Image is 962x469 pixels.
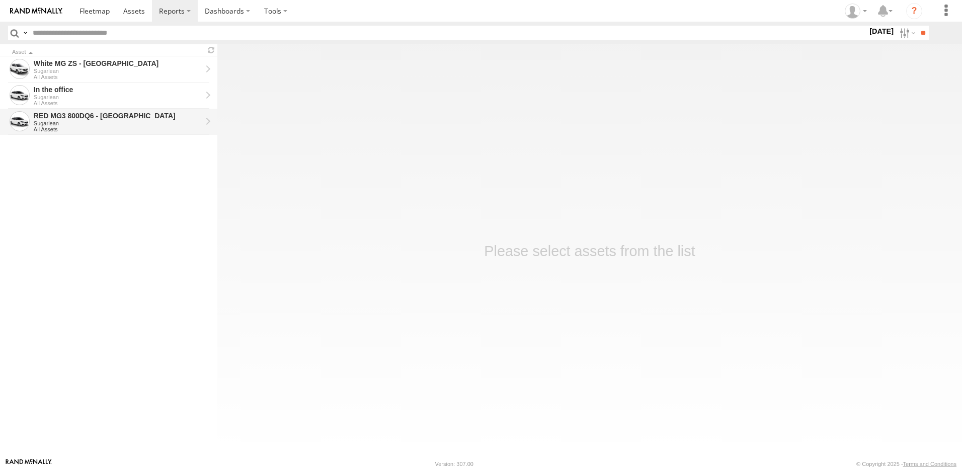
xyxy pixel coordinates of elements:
[21,26,29,40] label: Search Query
[34,74,202,80] div: All Assets
[867,26,896,37] label: [DATE]
[12,50,201,55] div: Click to Sort
[841,4,870,19] div: Yiannis Kaplandis
[34,126,202,132] div: All Assets
[856,461,956,467] div: © Copyright 2025 -
[903,461,956,467] a: Terms and Conditions
[10,8,62,15] img: rand-logo.svg
[205,45,217,55] span: Refresh
[6,459,52,469] a: Visit our Website
[34,100,202,106] div: All Assets
[34,68,202,74] div: Sugarlean
[34,94,202,100] div: Sugarlean
[34,120,202,126] div: Sugarlean
[435,461,473,467] div: Version: 307.00
[896,26,917,40] label: Search Filter Options
[34,59,202,68] div: White MG ZS - VIC West - View Asset History
[34,111,202,120] div: RED MG3 800DQ6 - QLD North - View Asset History
[906,3,922,19] i: ?
[34,85,202,94] div: In the office - View Asset History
